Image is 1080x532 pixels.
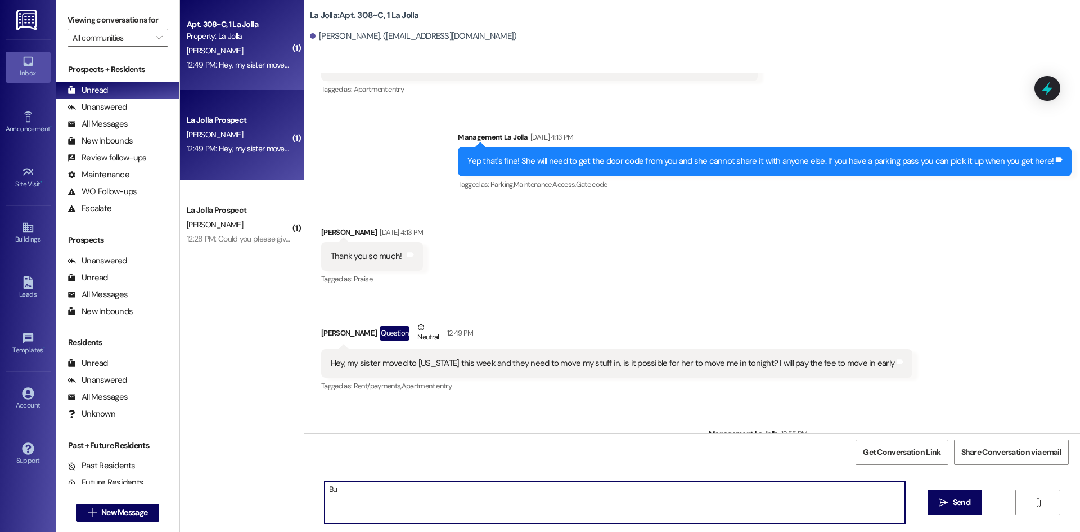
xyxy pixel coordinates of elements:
[939,498,948,507] i: 
[67,306,133,318] div: New Inbounds
[415,321,441,345] div: Neutral
[6,163,51,193] a: Site Visit •
[6,218,51,248] a: Buildings
[67,357,108,369] div: Unread
[458,176,1072,193] div: Tagged as:
[187,129,243,140] span: [PERSON_NAME]
[67,135,133,147] div: New Inbounds
[6,329,51,359] a: Templates •
[67,169,129,181] div: Maintenance
[321,226,423,242] div: [PERSON_NAME]
[310,30,517,42] div: [PERSON_NAME]. ([EMAIL_ADDRESS][DOMAIN_NAME])
[56,64,179,75] div: Prospects + Residents
[16,10,39,30] img: ResiDesk Logo
[67,477,143,489] div: Future Residents
[6,273,51,303] a: Leads
[187,60,733,70] div: 12:49 PM: Hey, my sister moved to [US_STATE] this week and they need to move my stuff in, is it p...
[187,204,291,216] div: La Jolla Prospect
[187,19,291,30] div: Apt. 308~C, 1 La Jolla
[67,391,128,403] div: All Messages
[6,52,51,82] a: Inbox
[467,155,1054,167] div: Yep that's fine! She will need to get the door code from you and she cannot share it with anyone ...
[67,186,137,198] div: WO Follow-ups
[156,33,162,42] i: 
[67,255,127,267] div: Unanswered
[43,345,45,352] span: •
[331,357,894,369] div: Hey, my sister moved to [US_STATE] this week and they need to move my stuff in, is it possible fo...
[67,152,146,164] div: Review follow-ups
[67,374,127,386] div: Unanswered
[528,131,574,143] div: [DATE] 4:13 PM
[187,220,243,230] span: [PERSON_NAME]
[354,381,402,391] span: Rent/payments ,
[67,11,168,29] label: Viewing conversations for
[709,428,1072,444] div: Management La Jolla
[67,84,108,96] div: Unread
[40,178,42,186] span: •
[67,203,111,214] div: Escalate
[354,84,404,94] span: Apartment entry
[325,481,905,524] textarea: Bu
[187,46,243,56] span: [PERSON_NAME]
[76,504,160,522] button: New Message
[778,428,808,440] div: 12:55 PM
[514,180,552,189] span: Maintenance ,
[928,490,982,515] button: Send
[187,30,291,42] div: Property: La Jolla
[856,440,948,465] button: Get Conversation Link
[310,10,419,21] b: La Jolla: Apt. 308~C, 1 La Jolla
[552,180,575,189] span: Access ,
[321,81,758,97] div: Tagged as:
[56,234,179,246] div: Prospects
[954,440,1069,465] button: Share Conversation via email
[187,114,291,126] div: La Jolla Prospect
[331,251,402,262] div: Thank you so much!
[380,326,409,340] div: Question
[490,180,514,189] span: Parking ,
[187,144,733,154] div: 12:49 PM: Hey, my sister moved to [US_STATE] this week and they need to move my stuff in, is it p...
[50,123,52,131] span: •
[67,118,128,130] div: All Messages
[56,440,179,451] div: Past + Future Residents
[321,321,912,349] div: [PERSON_NAME]
[6,384,51,414] a: Account
[1034,498,1042,507] i: 
[67,408,115,420] div: Unknown
[953,497,970,508] span: Send
[187,234,321,244] div: 12:28 PM: Could you please give me a call
[56,337,179,348] div: Residents
[863,446,940,458] span: Get Conversation Link
[402,381,452,391] span: Apartment entry
[321,271,423,287] div: Tagged as:
[576,180,607,189] span: Gate code
[961,446,1061,458] span: Share Conversation via email
[73,29,150,47] input: All communities
[67,272,108,284] div: Unread
[101,507,147,518] span: New Message
[354,274,372,284] span: Praise
[88,508,97,517] i: 
[321,378,912,394] div: Tagged as:
[458,131,1072,147] div: Management La Jolla
[67,101,127,113] div: Unanswered
[67,289,128,301] div: All Messages
[444,327,474,339] div: 12:49 PM
[377,226,423,238] div: [DATE] 4:13 PM
[67,460,136,472] div: Past Residents
[6,439,51,470] a: Support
